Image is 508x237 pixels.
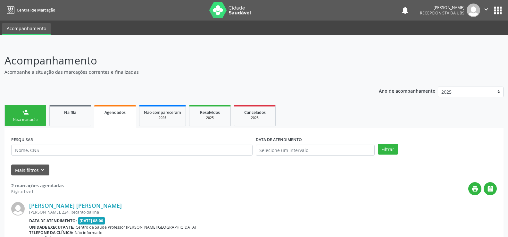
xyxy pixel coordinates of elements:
div: 2025 [194,115,226,120]
b: Unidade executante: [29,224,74,230]
p: Ano de acompanhamento [379,87,436,95]
img: img [467,4,480,17]
div: Página 1 de 1 [11,189,64,194]
b: Telefone da clínica: [29,230,73,235]
span: [DATE] 08:00 [78,217,105,224]
div: [PERSON_NAME] [420,5,464,10]
a: [PERSON_NAME] [PERSON_NAME] [29,202,122,209]
input: Selecione um intervalo [256,145,375,156]
strong: 2 marcações agendadas [11,182,64,189]
span: Agendados [104,110,126,115]
button: apps [492,5,504,16]
button: Mais filtroskeyboard_arrow_down [11,165,49,176]
input: Nome, CNS [11,145,253,156]
button: notifications [401,6,410,15]
b: Data de atendimento: [29,218,77,224]
div: 2025 [239,115,271,120]
img: img [11,202,25,216]
div: person_add [22,109,29,116]
span: Recepcionista da UBS [420,10,464,16]
span: Na fila [64,110,76,115]
i:  [483,6,490,13]
button:  [484,182,497,195]
a: Acompanhamento [2,23,51,35]
p: Acompanhe a situação das marcações correntes e finalizadas [4,69,354,75]
i: print [471,185,479,192]
i: keyboard_arrow_down [39,166,46,174]
button: print [468,182,481,195]
label: PESQUISAR [11,135,33,145]
button: Filtrar [378,144,398,155]
p: Acompanhamento [4,53,354,69]
span: Resolvidos [200,110,220,115]
a: Central de Marcação [4,5,55,15]
div: 2025 [144,115,181,120]
div: Nova marcação [9,117,41,122]
span: Cancelados [244,110,266,115]
span: Não compareceram [144,110,181,115]
button:  [480,4,492,17]
span: Não informado [75,230,102,235]
span: Central de Marcação [17,7,55,13]
i:  [487,185,494,192]
label: DATA DE ATENDIMENTO [256,135,302,145]
span: Centro de Saude Professor [PERSON_NAME][GEOGRAPHIC_DATA] [76,224,196,230]
div: [PERSON_NAME], 224, Recanto da Ilha [29,209,401,215]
